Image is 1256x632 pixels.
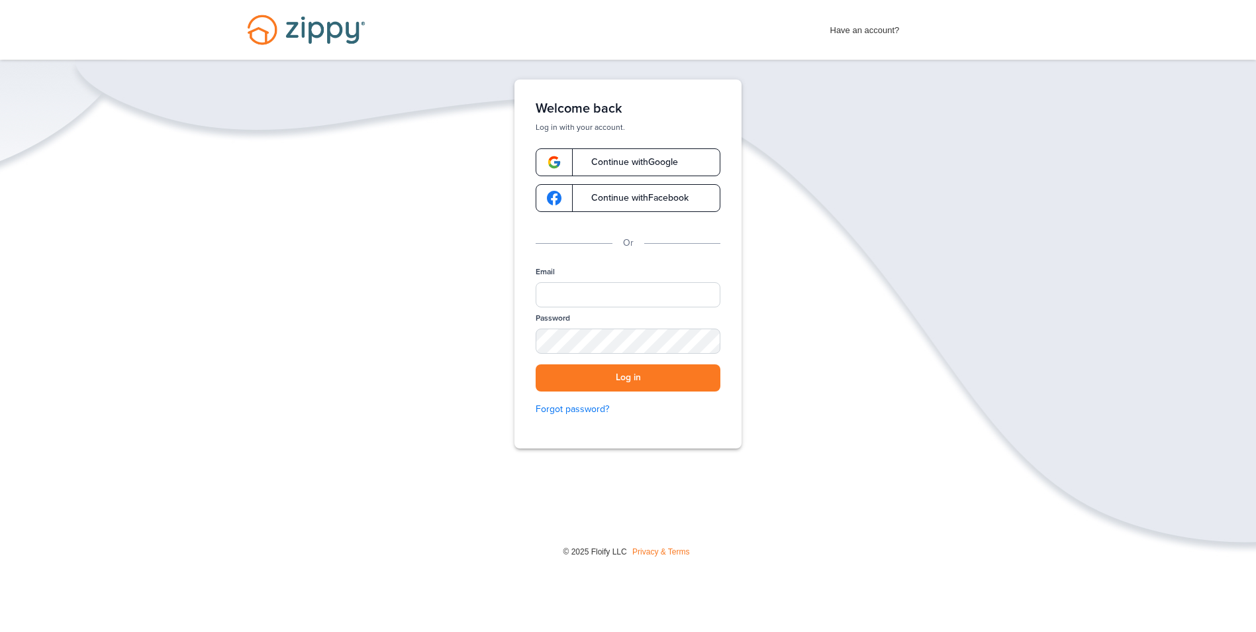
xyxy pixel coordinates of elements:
button: Log in [536,364,720,392]
label: Email [536,266,555,278]
img: google-logo [547,191,561,205]
span: Continue with Google [578,158,678,167]
a: google-logoContinue withGoogle [536,148,720,176]
a: google-logoContinue withFacebook [536,184,720,212]
input: Password [536,329,720,354]
span: Continue with Facebook [578,193,689,203]
a: Forgot password? [536,402,720,417]
h1: Welcome back [536,101,720,117]
span: © 2025 Floify LLC [563,547,626,556]
span: Have an account? [830,17,900,38]
label: Password [536,313,570,324]
p: Log in with your account. [536,122,720,132]
p: Or [623,236,634,250]
img: google-logo [547,155,561,170]
input: Email [536,282,720,307]
a: Privacy & Terms [632,547,689,556]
